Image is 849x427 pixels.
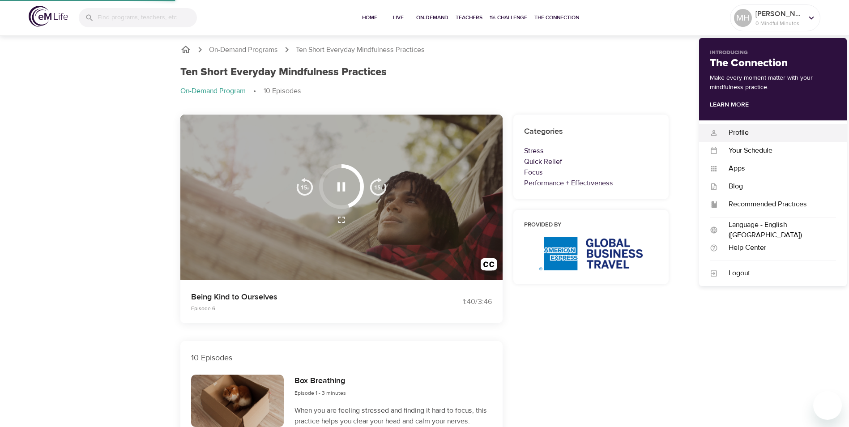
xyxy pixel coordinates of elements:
[359,13,380,22] span: Home
[718,243,836,253] div: Help Center
[813,391,842,420] iframe: Button to launch messaging window
[755,19,803,27] p: 0 Mindful Minutes
[294,405,491,427] p: When you are feeling stressed and finding it hard to focus, this practice helps you clear your he...
[524,221,658,230] h6: Provided by
[294,375,346,388] h6: Box Breathing
[29,6,68,27] img: logo
[710,49,836,57] p: Introducing
[180,86,669,97] nav: breadcrumb
[524,145,658,156] p: Stress
[755,9,803,19] p: [PERSON_NAME]
[388,13,409,22] span: Live
[296,45,425,55] p: Ten Short Everyday Mindfulness Practices
[718,145,836,156] div: Your Schedule
[180,86,246,96] p: On-Demand Program
[180,44,669,55] nav: breadcrumb
[539,237,643,270] img: AmEx%20GBT%20logo.png
[524,178,658,188] p: Performance + Effectiveness
[524,156,658,167] p: Quick Relief
[369,178,387,196] img: 15s_next.svg
[264,86,301,96] p: 10 Episodes
[718,220,836,240] div: Language - English ([GEOGRAPHIC_DATA])
[481,258,497,275] img: open_caption.svg
[710,101,749,109] a: Learn More
[416,13,448,22] span: On-Demand
[524,167,658,178] p: Focus
[296,178,314,196] img: 15s_prev.svg
[180,66,387,79] h1: Ten Short Everyday Mindfulness Practices
[710,57,836,70] h2: The Connection
[490,13,527,22] span: 1% Challenge
[191,291,414,303] p: Being Kind to Ourselves
[718,128,836,138] div: Profile
[718,268,836,278] div: Logout
[191,352,492,364] p: 10 Episodes
[734,9,752,27] div: MH
[209,45,278,55] a: On-Demand Programs
[718,163,836,174] div: Apps
[98,8,197,27] input: Find programs, teachers, etc...
[191,304,414,312] p: Episode 6
[534,13,579,22] span: The Connection
[294,389,346,397] span: Episode 1 - 3 minutes
[710,73,836,92] p: Make every moment matter with your mindfulness practice.
[718,181,836,192] div: Blog
[475,253,503,280] button: Transcript/Closed Captions (c)
[456,13,482,22] span: Teachers
[718,199,836,209] div: Recommended Practices
[524,125,658,138] h6: Categories
[425,297,492,307] div: 1:40 / 3:46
